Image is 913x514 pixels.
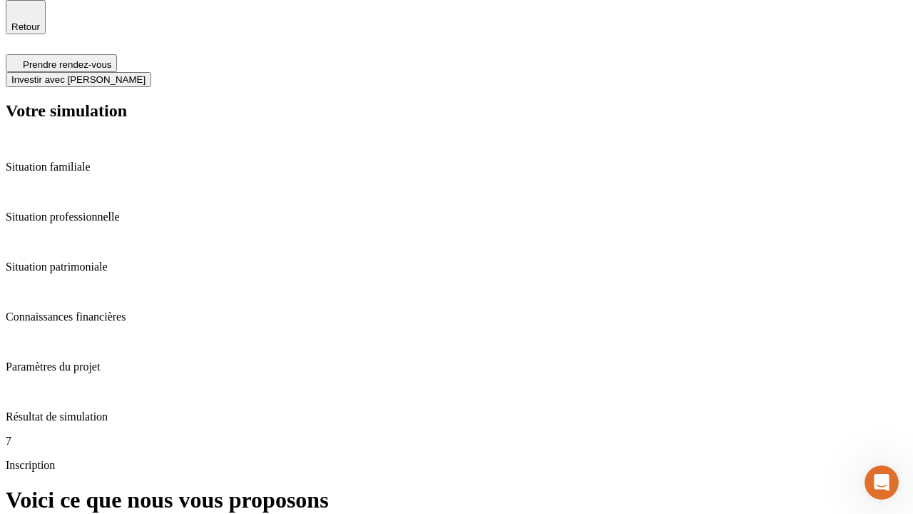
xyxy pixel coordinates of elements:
p: Inscription [6,459,907,472]
p: 7 [6,435,907,448]
button: Prendre rendez-vous [6,54,117,72]
p: Situation familiale [6,161,907,173]
h2: Votre simulation [6,101,907,121]
span: Retour [11,21,40,32]
span: Investir avec [PERSON_NAME] [11,74,146,85]
h1: Voici ce que nous vous proposons [6,487,907,513]
span: Prendre rendez-vous [23,59,111,70]
p: Connaissances financières [6,311,907,323]
p: Paramètres du projet [6,361,907,373]
button: Investir avec [PERSON_NAME] [6,72,151,87]
p: Résultat de simulation [6,410,907,423]
p: Situation professionnelle [6,211,907,223]
p: Situation patrimoniale [6,261,907,273]
iframe: Intercom live chat [864,465,899,500]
